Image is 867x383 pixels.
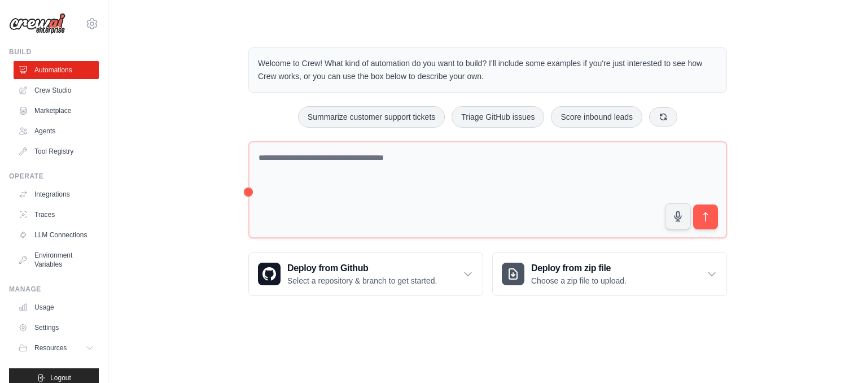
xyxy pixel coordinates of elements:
a: Usage [14,298,99,316]
div: Manage [9,285,99,294]
p: Welcome to Crew! What kind of automation do you want to build? I'll include some examples if you'... [258,57,717,83]
button: Summarize customer support tickets [298,106,445,128]
a: Integrations [14,185,99,203]
p: Choose a zip file to upload. [531,275,627,286]
span: Resources [34,343,67,352]
a: Crew Studio [14,81,99,99]
a: Tool Registry [14,142,99,160]
p: Select a repository & branch to get started. [287,275,437,286]
h3: Deploy from Github [287,262,437,275]
a: Environment Variables [14,246,99,273]
button: Score inbound leads [551,106,642,128]
img: Logo [9,13,65,34]
a: Agents [14,122,99,140]
span: Logout [50,373,71,382]
a: Traces [14,206,99,224]
div: Operate [9,172,99,181]
div: Build [9,47,99,56]
a: Marketplace [14,102,99,120]
a: LLM Connections [14,226,99,244]
h3: Deploy from zip file [531,262,627,275]
a: Automations [14,61,99,79]
a: Settings [14,319,99,337]
button: Resources [14,339,99,357]
button: Triage GitHub issues [452,106,544,128]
